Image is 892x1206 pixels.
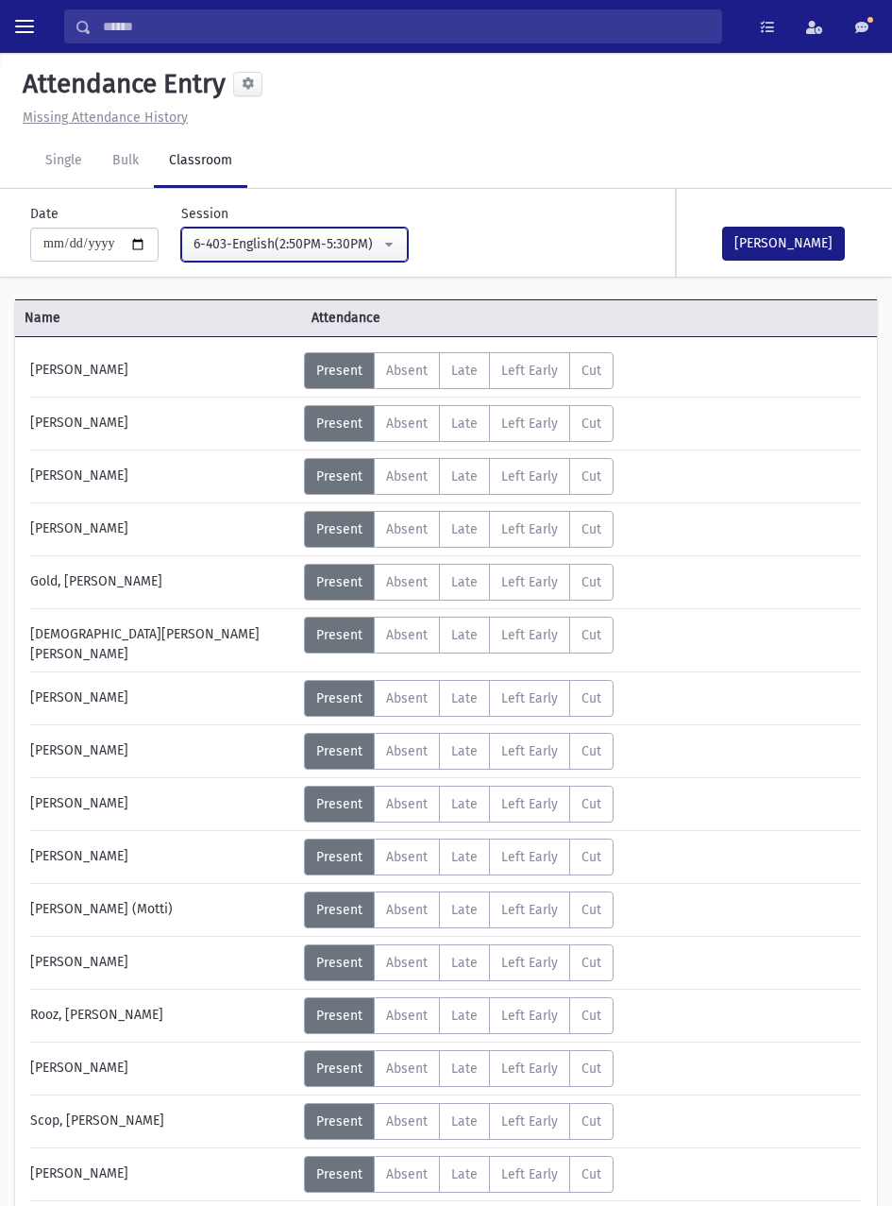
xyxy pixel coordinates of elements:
[30,204,59,224] label: Date
[501,574,558,590] span: Left Early
[21,511,304,548] div: [PERSON_NAME]
[451,416,478,432] span: Late
[316,1113,362,1130] span: Present
[581,416,601,432] span: Cut
[304,617,614,654] div: AttTypes
[581,1008,601,1024] span: Cut
[581,690,601,706] span: Cut
[194,234,380,254] div: 6-403-English(2:50PM-5:30PM)
[21,892,304,928] div: [PERSON_NAME] (Motti)
[501,1008,558,1024] span: Left Early
[181,204,228,224] label: Session
[501,849,558,865] span: Left Early
[386,574,428,590] span: Absent
[21,1103,304,1140] div: Scop, [PERSON_NAME]
[304,892,614,928] div: AttTypes
[304,458,614,495] div: AttTypes
[23,110,188,126] u: Missing Attendance History
[386,521,428,537] span: Absent
[316,743,362,759] span: Present
[316,849,362,865] span: Present
[30,135,97,188] a: Single
[21,786,304,823] div: [PERSON_NAME]
[8,9,42,43] button: toggle menu
[451,796,478,812] span: Late
[386,955,428,971] span: Absent
[386,690,428,706] span: Absent
[304,352,614,389] div: AttTypes
[304,944,614,981] div: AttTypes
[451,690,478,706] span: Late
[386,627,428,643] span: Absent
[304,997,614,1034] div: AttTypes
[304,564,614,601] div: AttTypes
[304,511,614,548] div: AttTypes
[15,110,188,126] a: Missing Attendance History
[386,796,428,812] span: Absent
[451,574,478,590] span: Late
[581,363,601,379] span: Cut
[304,1103,614,1140] div: AttTypes
[181,228,408,262] button: 6-403-English(2:50PM-5:30PM)
[21,944,304,981] div: [PERSON_NAME]
[15,308,302,328] span: Name
[581,521,601,537] span: Cut
[21,997,304,1034] div: Rooz, [PERSON_NAME]
[451,627,478,643] span: Late
[316,1008,362,1024] span: Present
[581,627,601,643] span: Cut
[501,521,558,537] span: Left Early
[581,1113,601,1130] span: Cut
[501,416,558,432] span: Left Early
[316,416,362,432] span: Present
[316,1061,362,1077] span: Present
[581,1166,601,1182] span: Cut
[386,902,428,918] span: Absent
[451,743,478,759] span: Late
[581,1061,601,1077] span: Cut
[451,468,478,484] span: Late
[386,416,428,432] span: Absent
[722,227,845,261] button: [PERSON_NAME]
[581,955,601,971] span: Cut
[451,1113,478,1130] span: Late
[581,574,601,590] span: Cut
[316,690,362,706] span: Present
[501,1113,558,1130] span: Left Early
[451,521,478,537] span: Late
[21,680,304,717] div: [PERSON_NAME]
[451,1061,478,1077] span: Late
[581,796,601,812] span: Cut
[21,1050,304,1087] div: [PERSON_NAME]
[501,468,558,484] span: Left Early
[21,564,304,601] div: Gold, [PERSON_NAME]
[386,468,428,484] span: Absent
[21,1156,304,1193] div: [PERSON_NAME]
[316,363,362,379] span: Present
[451,955,478,971] span: Late
[451,363,478,379] span: Late
[316,574,362,590] span: Present
[21,839,304,875] div: [PERSON_NAME]
[15,68,226,100] h5: Attendance Entry
[581,849,601,865] span: Cut
[304,405,614,442] div: AttTypes
[501,1061,558,1077] span: Left Early
[451,1008,478,1024] span: Late
[316,521,362,537] span: Present
[316,627,362,643] span: Present
[501,743,558,759] span: Left Early
[451,849,478,865] span: Late
[316,468,362,484] span: Present
[501,955,558,971] span: Left Early
[501,796,558,812] span: Left Early
[581,902,601,918] span: Cut
[386,363,428,379] span: Absent
[451,902,478,918] span: Late
[581,468,601,484] span: Cut
[501,363,558,379] span: Left Early
[386,1061,428,1077] span: Absent
[316,796,362,812] span: Present
[386,849,428,865] span: Absent
[501,690,558,706] span: Left Early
